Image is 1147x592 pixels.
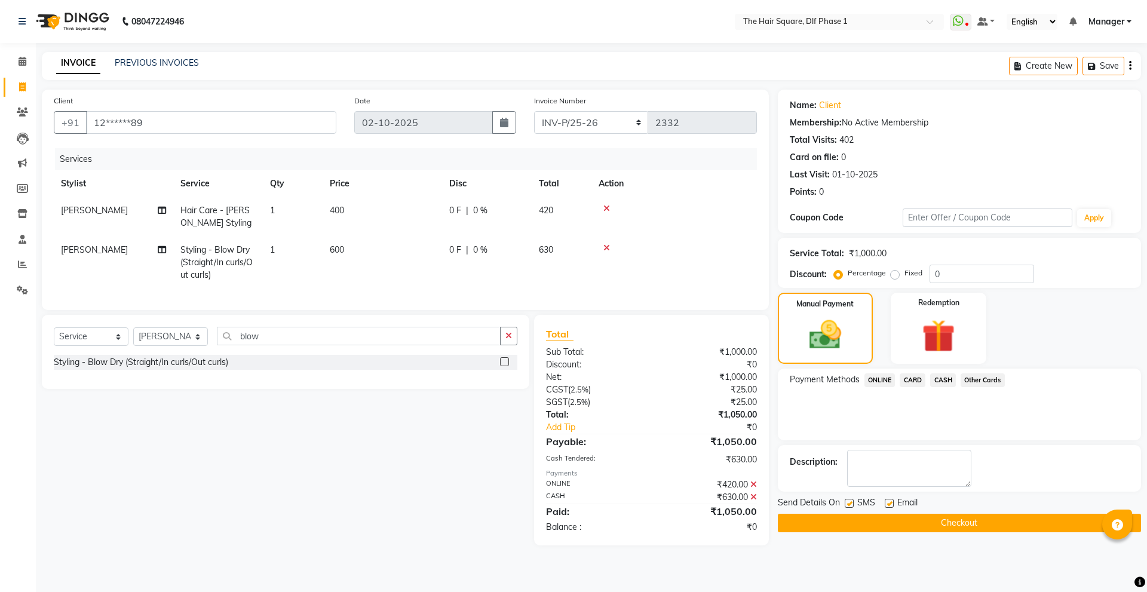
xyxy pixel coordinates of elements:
[591,170,757,197] th: Action
[651,384,765,396] div: ₹25.00
[539,205,553,216] span: 420
[790,211,903,224] div: Coupon Code
[537,504,651,519] div: Paid:
[571,385,588,394] span: 2.5%
[778,496,840,511] span: Send Details On
[270,205,275,216] span: 1
[354,96,370,106] label: Date
[790,168,830,181] div: Last Visit:
[449,204,461,217] span: 0 F
[651,521,765,533] div: ₹0
[537,371,651,384] div: Net:
[537,384,651,396] div: ( )
[790,99,817,112] div: Name:
[900,373,925,387] span: CARD
[330,244,344,255] span: 600
[819,99,841,112] a: Client
[55,148,766,170] div: Services
[54,356,228,369] div: Styling - Blow Dry (Straight/In curls/Out curls)
[930,373,956,387] span: CASH
[534,96,586,106] label: Invoice Number
[54,96,73,106] label: Client
[796,299,854,309] label: Manual Payment
[790,373,860,386] span: Payment Methods
[651,346,765,358] div: ₹1,000.00
[546,468,757,478] div: Payments
[180,244,253,280] span: Styling - Blow Dry (Straight/In curls/Out curls)
[473,244,487,256] span: 0 %
[173,170,263,197] th: Service
[61,205,128,216] span: [PERSON_NAME]
[537,421,670,434] a: Add Tip
[180,205,252,228] span: Hair Care - [PERSON_NAME] Styling
[1088,16,1124,28] span: Manager
[537,434,651,449] div: Payable:
[790,134,837,146] div: Total Visits:
[537,358,651,371] div: Discount:
[790,116,1129,129] div: No Active Membership
[839,134,854,146] div: 402
[217,327,501,345] input: Search or Scan
[790,186,817,198] div: Points:
[54,111,87,134] button: +91
[864,373,895,387] span: ONLINE
[651,358,765,371] div: ₹0
[651,434,765,449] div: ₹1,050.00
[1009,57,1078,75] button: Create New
[466,204,468,217] span: |
[912,315,965,357] img: _gift.svg
[1082,57,1124,75] button: Save
[263,170,323,197] th: Qty
[904,268,922,278] label: Fixed
[903,208,1072,227] input: Enter Offer / Coupon Code
[1097,544,1135,580] iframe: chat widget
[849,247,887,260] div: ₹1,000.00
[30,5,112,38] img: logo
[961,373,1005,387] span: Other Cards
[537,346,651,358] div: Sub Total:
[819,186,824,198] div: 0
[537,453,651,466] div: Cash Tendered:
[841,151,846,164] div: 0
[330,205,344,216] span: 400
[546,328,573,341] span: Total
[651,453,765,466] div: ₹630.00
[790,268,827,281] div: Discount:
[790,116,842,129] div: Membership:
[778,514,1141,532] button: Checkout
[537,409,651,421] div: Total:
[537,478,651,491] div: ONLINE
[323,170,442,197] th: Price
[131,5,184,38] b: 08047224946
[449,244,461,256] span: 0 F
[539,244,553,255] span: 630
[537,521,651,533] div: Balance :
[546,384,568,395] span: CGST
[86,111,336,134] input: Search by Name/Mobile/Email/Code
[790,151,839,164] div: Card on file:
[857,496,875,511] span: SMS
[790,456,838,468] div: Description:
[832,168,878,181] div: 01-10-2025
[799,317,851,353] img: _cash.svg
[466,244,468,256] span: |
[56,53,100,74] a: INVOICE
[651,409,765,421] div: ₹1,050.00
[442,170,532,197] th: Disc
[546,397,568,407] span: SGST
[651,504,765,519] div: ₹1,050.00
[897,496,918,511] span: Email
[651,371,765,384] div: ₹1,000.00
[848,268,886,278] label: Percentage
[670,421,765,434] div: ₹0
[532,170,591,197] th: Total
[651,478,765,491] div: ₹420.00
[473,204,487,217] span: 0 %
[270,244,275,255] span: 1
[651,491,765,504] div: ₹630.00
[115,57,199,68] a: PREVIOUS INVOICES
[537,396,651,409] div: ( )
[570,397,588,407] span: 2.5%
[790,247,844,260] div: Service Total:
[61,244,128,255] span: [PERSON_NAME]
